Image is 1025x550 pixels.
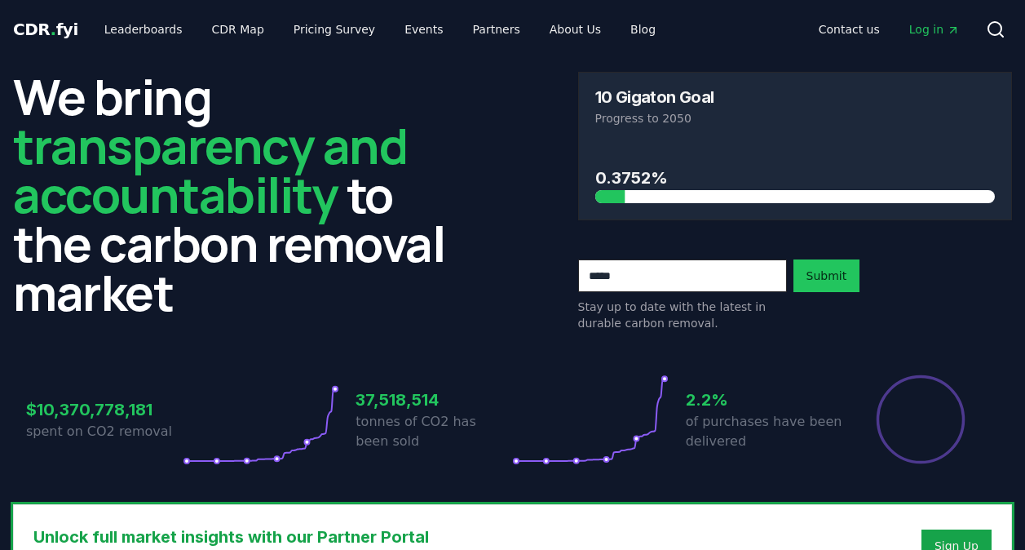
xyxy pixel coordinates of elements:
[13,112,407,228] span: transparency and accountability
[909,21,960,38] span: Log in
[793,259,860,292] button: Submit
[686,388,842,412] h3: 2.2%
[356,412,512,451] p: tonnes of CO2 has been sold
[875,374,966,465] div: Percentage of sales delivered
[13,18,78,41] a: CDR.fyi
[595,110,996,126] p: Progress to 2050
[391,15,456,44] a: Events
[537,15,614,44] a: About Us
[13,72,448,317] h2: We bring to the carbon removal market
[91,15,196,44] a: Leaderboards
[460,15,533,44] a: Partners
[617,15,669,44] a: Blog
[356,388,512,412] h3: 37,518,514
[281,15,388,44] a: Pricing Survey
[595,89,714,105] h3: 10 Gigaton Goal
[595,166,996,190] h3: 0.3752%
[806,15,973,44] nav: Main
[896,15,973,44] a: Log in
[91,15,669,44] nav: Main
[26,397,183,422] h3: $10,370,778,181
[26,422,183,441] p: spent on CO2 removal
[686,412,842,451] p: of purchases have been delivered
[199,15,277,44] a: CDR Map
[51,20,56,39] span: .
[13,20,78,39] span: CDR fyi
[806,15,893,44] a: Contact us
[578,299,787,331] p: Stay up to date with the latest in durable carbon removal.
[33,525,744,549] h3: Unlock full market insights with our Partner Portal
